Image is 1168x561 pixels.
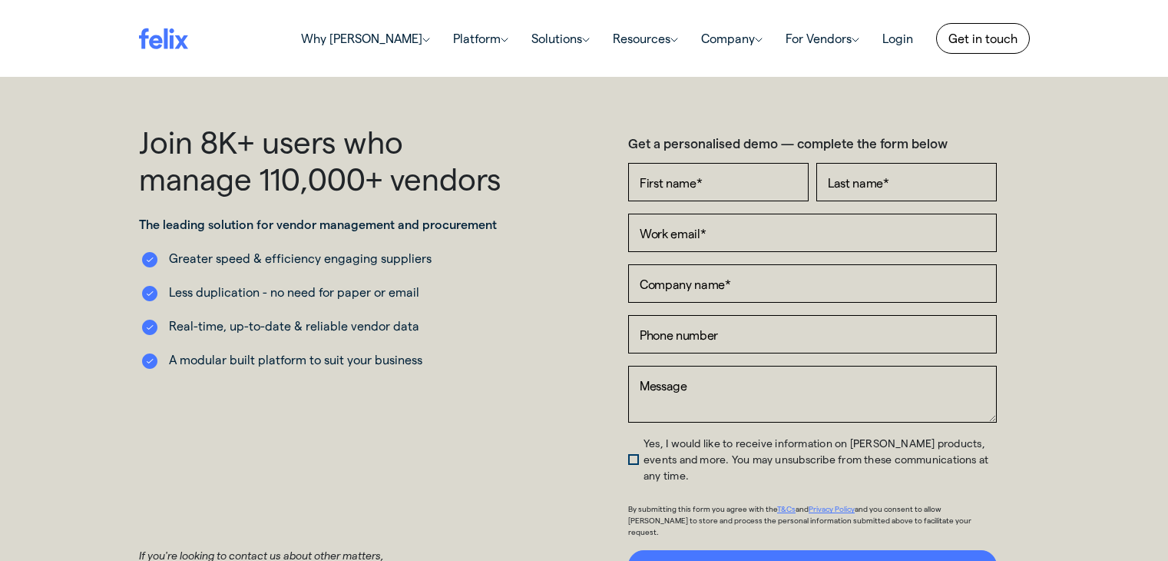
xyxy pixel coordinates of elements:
a: Privacy Policy [809,504,855,513]
span: and you consent to allow [PERSON_NAME] to store and process the personal information submitted ab... [628,504,971,536]
span: By submitting this form you agree with the [628,504,777,513]
img: felix logo [139,28,188,48]
a: For Vendors [774,23,871,54]
span: and [796,504,809,513]
a: Login [871,23,925,54]
li: Less duplication - no need for paper or email [139,283,508,301]
a: Resources [601,23,690,54]
span: Yes, I would like to receive information on [PERSON_NAME] products, events and more. You may unsu... [644,437,988,482]
strong: The leading solution for vendor management and procurement [139,217,497,231]
a: Company [690,23,774,54]
a: Platform [442,23,520,54]
strong: Get a personalised demo — complete the form below [628,135,948,151]
li: Real-time, up-to-date & reliable vendor data [139,317,508,335]
h1: Join 8K+ users who manage 110,000+ vendors [139,123,508,197]
a: Get in touch [936,23,1030,54]
li: Greater speed & efficiency engaging suppliers [139,249,508,267]
li: A modular built platform to suit your business [139,350,508,369]
a: Solutions [520,23,601,54]
a: Why [PERSON_NAME] [290,23,442,54]
a: T&Cs [777,504,796,513]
